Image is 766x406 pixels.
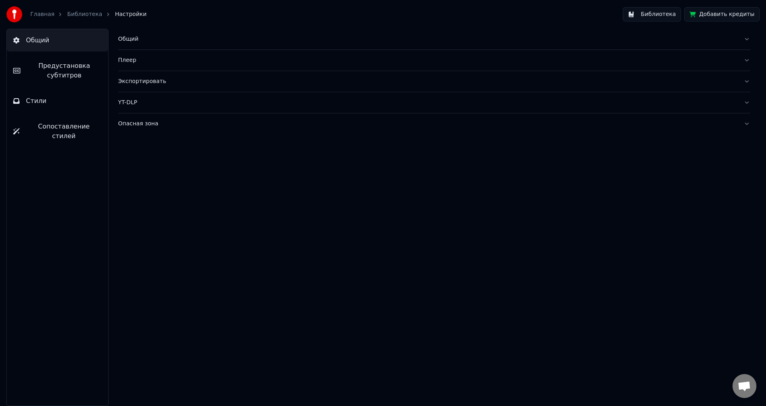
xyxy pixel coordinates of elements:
img: youka [6,6,22,22]
button: Плеер [118,50,750,71]
span: Сопоставление стилей [26,122,102,141]
button: Добавить кредиты [684,7,760,22]
button: Экспортировать [118,71,750,92]
div: Экспортировать [118,77,737,85]
div: Открытый чат [732,374,756,398]
button: Опасная зона [118,113,750,134]
span: Предустановка субтитров [27,61,102,80]
div: YT-DLP [118,99,737,107]
button: Библиотека [623,7,681,22]
span: Настройки [115,10,146,18]
span: Стили [26,96,47,106]
button: Предустановка субтитров [7,55,108,87]
div: Общий [118,35,737,43]
a: Библиотека [67,10,102,18]
a: Главная [30,10,54,18]
button: Общий [7,29,108,51]
button: Общий [118,29,750,50]
nav: breadcrumb [30,10,146,18]
button: Сопоставление стилей [7,115,108,147]
div: Плеер [118,56,737,64]
button: YT-DLP [118,92,750,113]
div: Опасная зона [118,120,737,128]
span: Общий [26,36,49,45]
button: Стили [7,90,108,112]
